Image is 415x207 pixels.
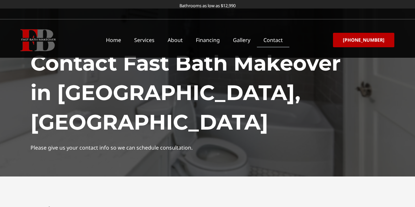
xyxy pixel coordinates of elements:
a: Services [128,32,161,48]
a: About [161,32,189,48]
a: Home [99,32,128,48]
span: [PHONE_NUMBER] [343,38,384,42]
h1: Contact Fast Bath Makeover in [GEOGRAPHIC_DATA], [GEOGRAPHIC_DATA] [31,49,385,137]
a: [PHONE_NUMBER] [333,33,394,47]
a: Financing [189,32,226,48]
p: Please give us your contact info so we can schedule consultation. [31,143,385,152]
a: Gallery [226,32,257,48]
a: Contact [257,32,289,48]
img: Fast Bath Makeover icon [20,29,56,51]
